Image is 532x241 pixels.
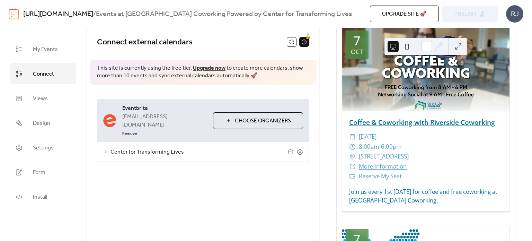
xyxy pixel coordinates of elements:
a: Reserve My Seat [359,172,402,180]
span: Design [33,118,50,129]
a: My Events [10,38,76,60]
span: Connect [33,69,54,79]
span: [STREET_ADDRESS] [359,152,409,162]
span: 6:00pm [381,142,402,152]
div: Join us every 1st [DATE] for coffee and free coworking at [GEOGRAPHIC_DATA] Coworking. [342,187,509,205]
span: Choose Organizers [235,117,291,125]
b: Events at [GEOGRAPHIC_DATA] Coworking Powered by Center for Transforming Lives [96,8,352,21]
span: Settings [33,143,54,153]
b: / [93,8,96,21]
div: ​ [349,152,356,162]
span: [EMAIL_ADDRESS][DOMAIN_NAME] [122,113,207,129]
span: Remove [122,131,137,137]
span: Upgrade site 🚀 [382,10,427,18]
a: Settings [10,137,76,158]
a: Upgrade now [193,63,225,74]
div: ​ [349,162,356,172]
a: Install [10,186,76,207]
span: This site is currently using the free tier. to create more calendars, show more than 10 events an... [97,64,309,80]
span: My Events [33,44,58,55]
a: Design [10,112,76,134]
a: Views [10,88,76,109]
span: Eventbrite [122,104,207,113]
a: Form [10,162,76,183]
div: RJ [506,5,523,23]
button: Choose Organizers [213,112,303,129]
img: logo [9,8,19,19]
span: Center for Transforming Lives [110,148,288,156]
a: Coffee & Coworking with Riverside Coworking [349,118,495,127]
span: 8:00am [359,142,379,152]
div: 7 [353,35,361,47]
div: Oct [351,49,363,55]
a: [URL][DOMAIN_NAME] [23,8,93,21]
span: Form [33,167,45,178]
span: Install [33,192,47,203]
span: - [379,142,381,152]
span: [DATE] [359,132,376,142]
div: ​ [349,142,356,152]
a: More Information [359,162,407,170]
div: ​ [349,132,356,142]
img: eventbrite [103,114,117,128]
a: Connect [10,63,76,84]
span: Connect external calendars [97,35,193,50]
button: Upgrade site 🚀 [370,6,439,22]
div: ​ [349,171,356,181]
span: Views [33,93,48,104]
